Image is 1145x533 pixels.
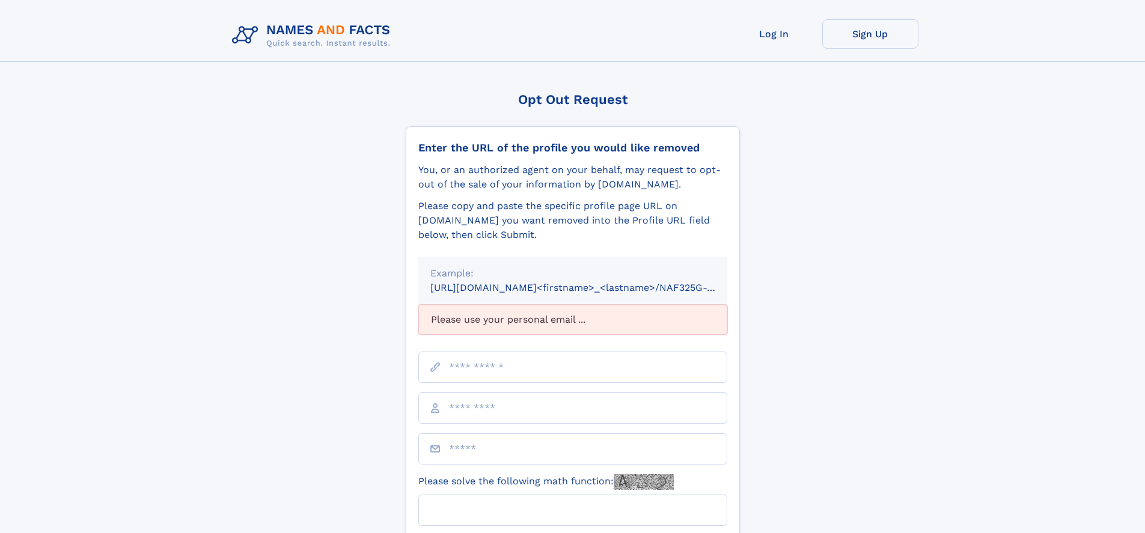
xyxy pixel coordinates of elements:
label: Please solve the following math function: [418,474,674,490]
a: Sign Up [822,19,918,49]
div: You, or an authorized agent on your behalf, may request to opt-out of the sale of your informatio... [418,163,727,192]
div: Example: [430,266,715,281]
div: Please use your personal email ... [418,305,727,335]
div: Please copy and paste the specific profile page URL on [DOMAIN_NAME] you want removed into the Pr... [418,199,727,242]
div: Opt Out Request [406,92,740,107]
div: Enter the URL of the profile you would like removed [418,141,727,154]
small: [URL][DOMAIN_NAME]<firstname>_<lastname>/NAF325G-xxxxxxxx [430,282,750,293]
a: Log In [726,19,822,49]
img: Logo Names and Facts [227,19,400,52]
